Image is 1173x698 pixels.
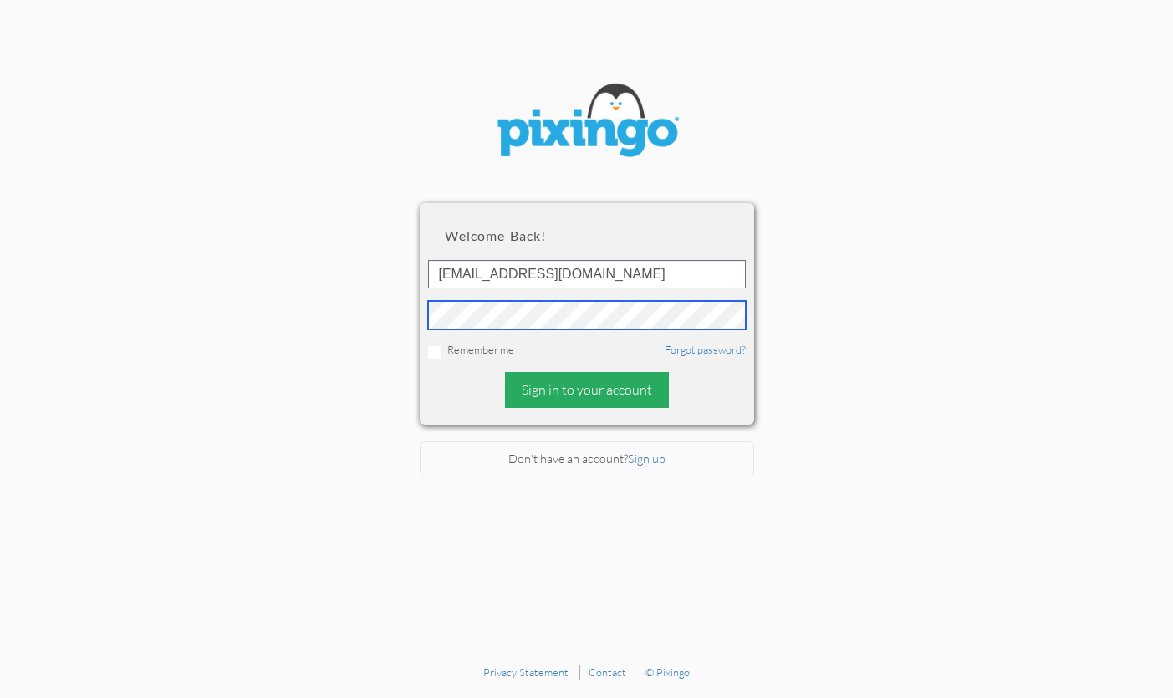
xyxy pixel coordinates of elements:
h2: Welcome back! [445,228,729,243]
div: Don't have an account? [420,441,754,477]
input: ID or Email [428,260,746,288]
a: © Pixingo [645,665,690,679]
a: Forgot password? [665,343,746,356]
a: Contact [589,665,626,679]
a: Privacy Statement [483,665,569,679]
img: pixingo logo [487,75,687,170]
div: Sign in to your account [505,372,669,408]
div: Remember me [428,342,746,359]
a: Sign up [628,451,666,466]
